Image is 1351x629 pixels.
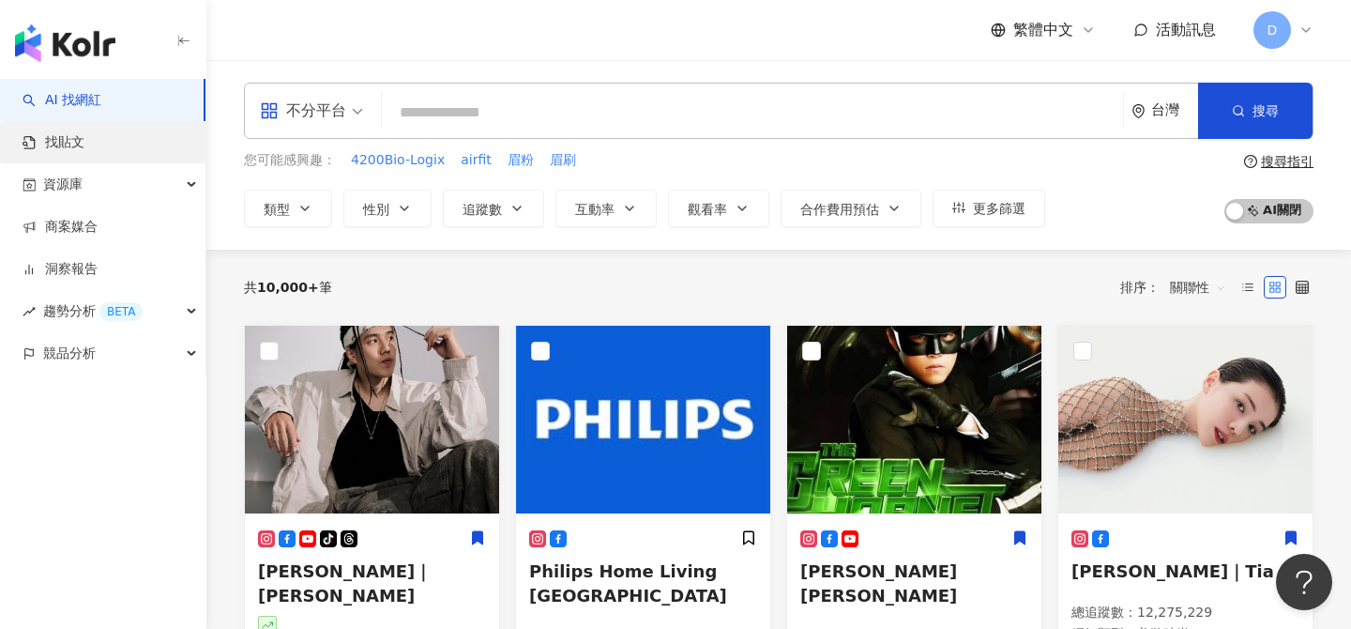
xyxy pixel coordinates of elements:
[260,101,279,120] span: appstore
[245,326,499,514] img: KOL Avatar
[1268,20,1278,40] span: D
[1276,554,1332,610] iframe: Help Scout Beacon - Open
[555,190,657,227] button: 互動率
[575,202,615,217] span: 互動率
[549,150,577,171] button: 眉刷
[1120,272,1237,302] div: 排序：
[257,280,319,295] span: 10,000+
[443,190,544,227] button: 追蹤數
[1170,272,1226,302] span: 關聯性
[244,151,336,170] span: 您可能感興趣：
[23,218,98,237] a: 商案媒合
[1071,561,1274,581] span: [PERSON_NAME]｜Tia
[1071,604,1299,622] p: 總追蹤數 ： 12,275,229
[23,91,101,110] a: searchAI 找網紅
[1244,155,1257,168] span: question-circle
[260,96,346,126] div: 不分平台
[1131,104,1146,118] span: environment
[258,561,432,605] span: [PERSON_NAME]｜[PERSON_NAME]
[516,326,770,514] img: KOL Avatar
[1058,326,1313,514] img: KOL Avatar
[1151,102,1198,118] div: 台灣
[351,151,445,170] span: 4200Bio-Logix
[933,190,1045,227] button: 更多篩選
[1013,20,1073,40] span: 繁體中文
[800,202,879,217] span: 合作費用預估
[244,280,332,295] div: 共 筆
[1156,21,1216,38] span: 活動訊息
[688,202,727,217] span: 觀看率
[43,290,143,332] span: 趨勢分析
[461,151,492,170] span: airfit
[264,202,290,217] span: 類型
[460,150,493,171] button: airfit
[463,202,502,217] span: 追蹤數
[507,150,535,171] button: 眉粉
[973,201,1025,216] span: 更多篩選
[15,24,115,62] img: logo
[23,133,84,152] a: 找貼文
[781,190,921,227] button: 合作費用預估
[508,151,534,170] span: 眉粉
[800,561,957,605] span: [PERSON_NAME] [PERSON_NAME]
[343,190,432,227] button: 性別
[550,151,576,170] span: 眉刷
[529,561,727,605] span: Philips Home Living [GEOGRAPHIC_DATA]
[23,305,36,318] span: rise
[668,190,769,227] button: 觀看率
[244,190,332,227] button: 類型
[787,326,1041,514] img: KOL Avatar
[43,163,83,206] span: 資源庫
[1261,154,1313,169] div: 搜尋指引
[99,302,143,321] div: BETA
[350,150,446,171] button: 4200Bio-Logix
[23,260,98,279] a: 洞察報告
[1198,83,1313,139] button: 搜尋
[43,332,96,375] span: 競品分析
[363,202,389,217] span: 性別
[1252,103,1279,118] span: 搜尋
